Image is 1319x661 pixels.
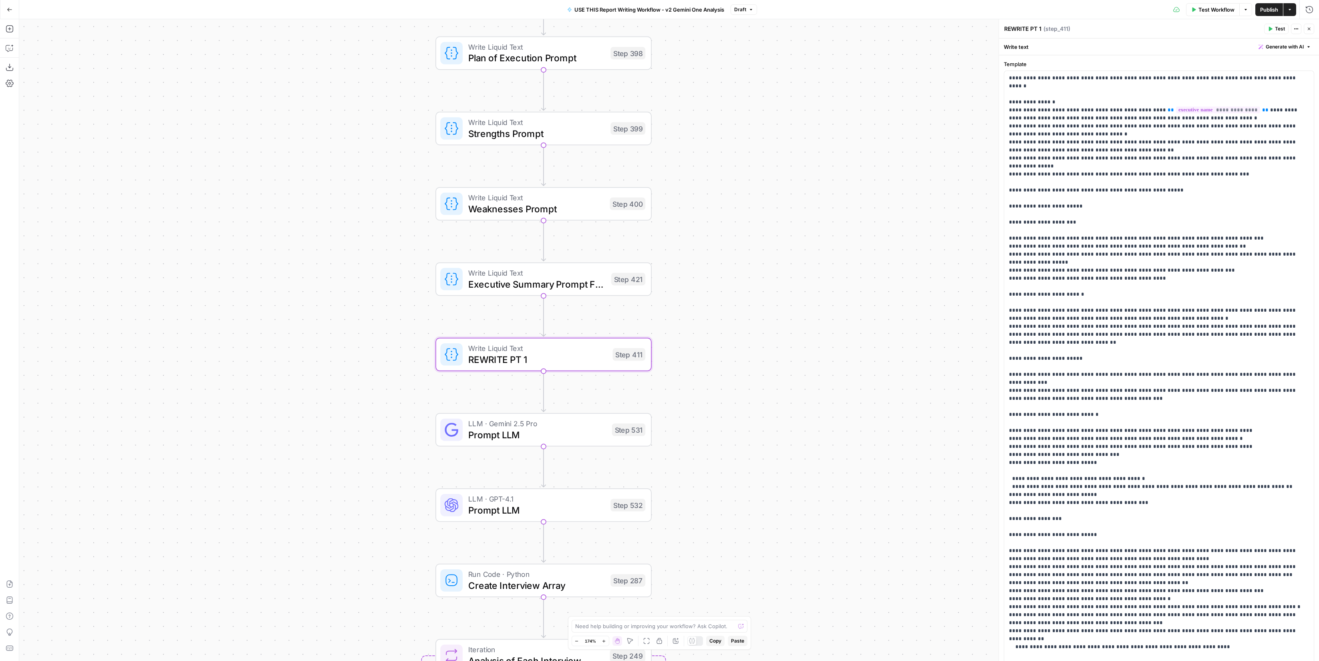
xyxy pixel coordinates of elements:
[574,6,724,14] span: USE THIS Report Writing Workflow - v2 Gemini One Analysis
[610,197,645,210] div: Step 400
[468,343,607,354] span: Write Liquid Text
[468,353,607,367] span: REWRITE PT 1
[1260,6,1278,14] span: Publish
[612,348,645,361] div: Step 411
[435,338,652,371] div: Write Liquid TextREWRITE PT 1Step 411
[1004,60,1314,68] label: Template
[468,192,604,203] span: Write Liquid Text
[542,371,546,411] g: Edge from step_411 to step_531
[468,503,605,517] span: Prompt LLM
[542,145,546,185] g: Edge from step_399 to step_400
[468,644,604,655] span: Iteration
[734,6,746,13] span: Draft
[1255,3,1283,16] button: Publish
[612,423,646,436] div: Step 531
[435,112,652,145] div: Write Liquid TextStrengths PromptStep 399
[435,413,652,447] div: LLM · Gemini 2.5 ProPrompt LLMStep 531
[728,636,747,646] button: Paste
[468,578,605,592] span: Create Interview Array
[1198,6,1234,14] span: Test Workflow
[468,493,605,504] span: LLM · GPT-4.1
[542,446,546,487] g: Edge from step_531 to step_532
[731,637,744,645] span: Paste
[542,522,546,562] g: Edge from step_532 to step_287
[999,38,1319,55] div: Write text
[611,273,645,285] div: Step 421
[468,126,605,140] span: Strengths Prompt
[542,597,546,637] g: Edge from step_287 to step_249
[542,220,546,261] g: Edge from step_400 to step_421
[542,70,546,110] g: Edge from step_398 to step_399
[435,564,652,597] div: Run Code · PythonCreate Interview ArrayStep 287
[435,488,652,522] div: LLM · GPT-4.1Prompt LLMStep 532
[435,262,652,296] div: Write Liquid TextExecutive Summary Prompt Follow OnStep 421
[468,568,605,580] span: Run Code · Python
[468,277,606,291] span: Executive Summary Prompt Follow On
[706,636,725,646] button: Copy
[1266,43,1304,50] span: Generate with AI
[731,4,757,15] button: Draft
[435,187,652,221] div: Write Liquid TextWeaknesses PromptStep 400
[468,117,605,128] span: Write Liquid Text
[468,267,606,278] span: Write Liquid Text
[610,47,645,59] div: Step 398
[435,36,652,70] div: Write Liquid TextPlan of Execution PromptStep 398
[1004,25,1041,33] textarea: REWRITE PT 1
[1275,25,1285,32] span: Test
[709,637,721,645] span: Copy
[562,3,729,16] button: USE THIS Report Writing Workflow - v2 Gemini One Analysis
[468,202,604,216] span: Weaknesses Prompt
[610,499,645,511] div: Step 532
[1264,24,1289,34] button: Test
[468,418,606,429] span: LLM · Gemini 2.5 Pro
[1255,42,1314,52] button: Generate with AI
[1043,25,1070,33] span: ( step_411 )
[585,638,596,644] span: 174%
[468,428,606,442] span: Prompt LLM
[610,122,645,135] div: Step 399
[468,41,605,52] span: Write Liquid Text
[610,574,645,586] div: Step 287
[1186,3,1239,16] button: Test Workflow
[542,296,546,336] g: Edge from step_421 to step_411
[468,51,605,65] span: Plan of Execution Prompt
